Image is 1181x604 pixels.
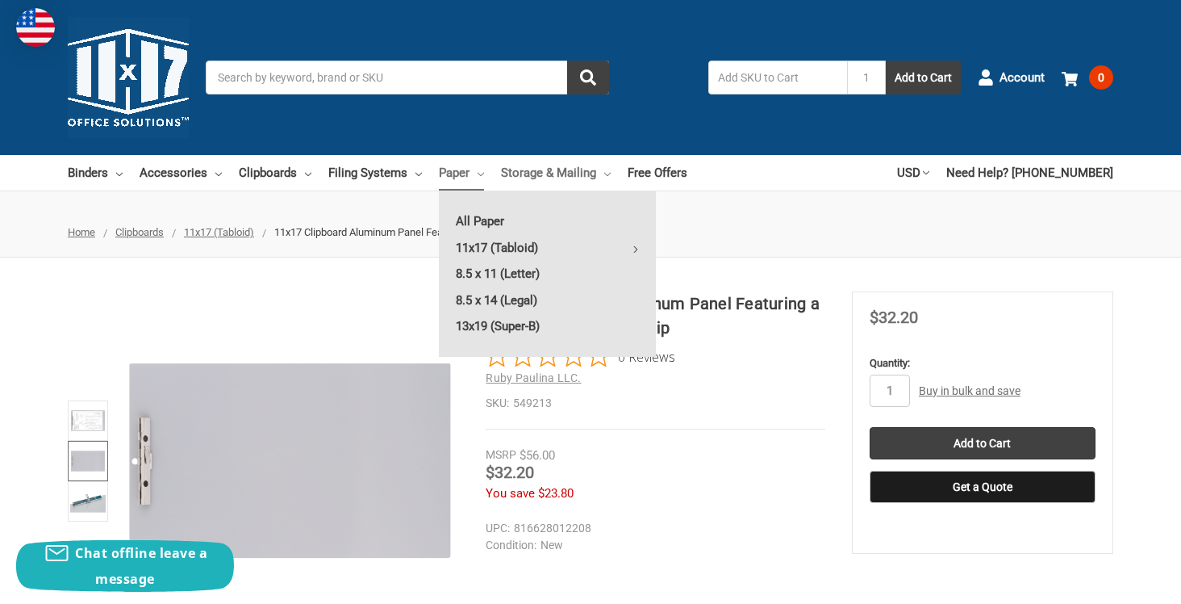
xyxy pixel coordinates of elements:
a: Accessories [140,155,222,191]
img: 11x17 Clipboard (542110) [70,484,106,519]
a: Clipboards [115,226,164,238]
img: 11x17 Clipboard Aluminum Panel Featuring a Serrated Low Profile Clip [70,443,106,479]
img: 11x17 Clipboard Aluminum Panel Featuring a Serrated Low Profile Clip [70,403,106,438]
span: $32.20 [870,308,918,327]
span: 0 [1089,65,1113,90]
a: 8.5 x 14 (Legal) [439,287,656,313]
dd: 816628012208 [486,520,818,537]
a: Clipboards [239,155,311,191]
dt: UPC: [486,520,510,537]
a: Need Help? [PHONE_NUMBER] [946,155,1113,191]
img: 11x17.com [68,17,189,138]
span: $56.00 [520,448,555,463]
label: Quantity: [870,355,1095,371]
dt: SKU: [486,395,509,412]
span: $32.20 [486,463,534,482]
a: Filing Systems [328,155,422,191]
a: USD [897,155,929,191]
button: Add to Cart [886,61,961,94]
dd: New [486,537,818,554]
span: $23.80 [538,486,574,501]
input: Add to Cart [870,427,1095,459]
a: Paper [439,155,484,191]
a: 0 [1062,57,1113,99]
a: Binders [68,155,123,191]
span: Account [999,69,1045,87]
a: 11x17 (Tabloid) [184,226,254,238]
a: 11x17 (Tabloid) [439,235,656,261]
a: Buy in bulk and save [919,384,1020,397]
a: Account [978,57,1045,99]
input: Add SKU to Cart [708,61,847,94]
dt: Condition: [486,537,536,554]
a: Home [68,226,95,238]
button: Chat offline leave a message [16,540,234,592]
img: duty and tax information for United States [16,8,55,47]
dd: 549213 [486,395,825,412]
a: Storage & Mailing [501,155,611,191]
a: All Paper [439,208,656,234]
button: Get a Quote [870,471,1095,503]
span: 11x17 Clipboard Aluminum Panel Featuring a Serrated Low Profile Clip [274,226,590,238]
a: Free Offers [628,155,687,191]
input: Search by keyword, brand or SKU [206,61,609,94]
span: You save [486,486,535,501]
span: Chat offline leave a message [75,544,207,588]
a: 8.5 x 11 (Letter) [439,261,656,287]
a: 13x19 (Super-B) [439,313,656,339]
a: Ruby Paulina LLC. [486,371,581,384]
div: MSRP [486,447,516,463]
